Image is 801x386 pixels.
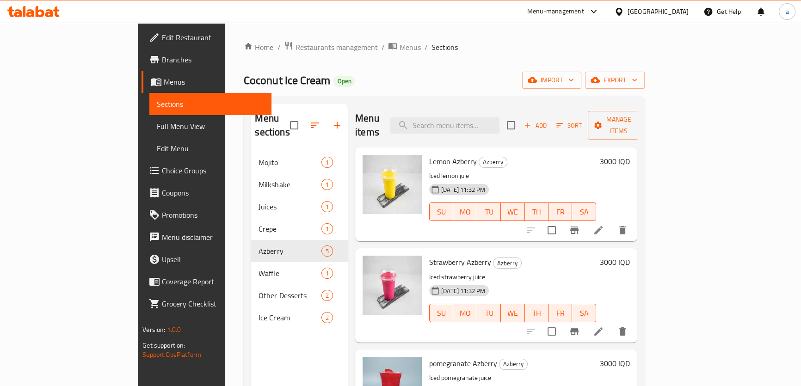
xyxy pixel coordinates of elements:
span: Azberry [479,157,507,167]
a: Branches [142,49,271,71]
div: Crepe1 [251,218,348,240]
h2: Menu items [355,111,379,139]
span: 2 [322,313,333,322]
button: delete [611,219,634,241]
a: Menu disclaimer [142,226,271,248]
span: Juices [259,201,321,212]
button: TH [525,202,548,221]
span: Strawberry Azberry [429,255,491,269]
div: items [321,268,333,279]
div: Milkshake1 [251,173,348,196]
button: FR [548,202,572,221]
button: WE [501,304,524,322]
a: Restaurants management [284,41,377,53]
div: Azberry [493,257,522,269]
div: items [321,290,333,301]
span: Coupons [162,187,264,198]
div: Ice Cream2 [251,306,348,329]
span: Select all sections [284,116,304,135]
span: Manage items [595,114,642,137]
p: Iced strawberry juice [429,271,596,283]
h6: 3000 IQD [600,155,630,168]
span: WE [505,306,521,320]
a: Promotions [142,204,271,226]
div: items [321,157,333,168]
span: [DATE] 11:32 PM [437,287,489,295]
span: SU [433,306,450,320]
span: 1 [322,180,333,189]
a: Sections [149,93,271,115]
a: Full Menu View [149,115,271,137]
span: Edit Menu [157,143,264,154]
span: Edit Restaurant [162,32,264,43]
button: MO [453,304,477,322]
div: items [321,245,333,257]
span: TU [481,306,497,320]
a: Upsell [142,248,271,270]
a: Menus [142,71,271,93]
button: WE [501,202,524,221]
span: Grocery Checklist [162,298,264,309]
span: Coconut Ice Cream [244,70,330,91]
h6: 3000 IQD [600,357,630,370]
div: Open [333,76,355,87]
h2: Menu sections [255,111,290,139]
li: / [381,42,384,53]
button: FR [548,304,572,322]
span: Azberry [259,245,321,257]
span: [DATE] 11:32 PM [437,185,489,194]
span: Sort [556,120,582,131]
button: SA [572,304,596,322]
button: export [585,72,645,89]
span: import [530,74,574,86]
button: Add [521,118,550,133]
button: Sort [554,118,584,133]
a: Choice Groups [142,159,271,182]
li: / [424,42,427,53]
div: Azberry [499,359,528,370]
span: SA [576,306,592,320]
span: Waffle [259,268,321,279]
button: Add section [326,114,348,136]
div: Azberry [479,157,507,168]
span: Menu disclaimer [162,232,264,243]
span: Menus [399,42,420,53]
a: Coverage Report [142,270,271,293]
span: TU [481,205,497,219]
span: Open [333,77,355,85]
span: Choice Groups [162,165,264,176]
span: Get support on: [142,339,185,351]
span: 1 [322,158,333,167]
button: Branch-specific-item [563,320,585,343]
button: MO [453,202,477,221]
button: delete [611,320,634,343]
button: Branch-specific-item [563,219,585,241]
span: SU [433,205,450,219]
span: 5 [322,247,333,256]
span: Sections [157,98,264,110]
span: SA [576,205,592,219]
span: FR [552,306,568,320]
nav: breadcrumb [244,41,644,53]
span: WE [505,205,521,219]
span: Version: [142,324,165,336]
div: Azberry5 [251,240,348,262]
div: Crepe [259,223,321,234]
span: Select section [501,116,521,135]
li: / [277,42,280,53]
span: 2 [322,291,333,300]
h6: 3000 IQD [600,256,630,269]
span: Full Menu View [157,121,264,132]
p: Iced lemon juie [429,170,596,182]
span: TH [529,205,545,219]
button: import [522,72,581,89]
span: Azberry [499,359,527,369]
button: TU [477,202,501,221]
span: export [592,74,637,86]
button: SU [429,304,453,322]
span: Add item [521,118,550,133]
span: Azberry [493,258,521,269]
a: Support.OpsPlatform [142,349,201,361]
a: Edit Menu [149,137,271,159]
a: Coupons [142,182,271,204]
